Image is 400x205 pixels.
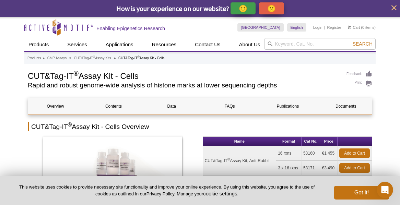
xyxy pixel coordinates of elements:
[313,25,322,30] a: Login
[28,173,43,189] a: ❮
[28,98,83,114] a: Overview
[138,55,140,59] sup: ®
[235,38,264,51] a: About Us
[302,176,320,190] td: 53165
[116,4,229,13] span: How is your experience on our website?
[276,176,302,190] td: 16 rxns
[203,137,277,146] th: Name
[320,146,338,161] td: €1,455
[118,56,165,60] li: CUT&Tag-IT Assay Kit - Cells
[348,25,360,30] a: Cart
[302,137,320,146] th: Cat No.
[353,41,373,47] span: Search
[339,148,370,158] a: Add to Cart
[287,23,306,32] a: English
[227,157,230,161] sup: ®
[320,176,338,190] td: €1,455
[146,191,174,196] a: Privacy Policy
[276,137,302,146] th: Format
[202,98,257,114] a: FAQs
[348,23,376,32] li: (0 items)
[377,182,393,198] iframe: Intercom live chat
[267,4,276,13] p: 🙁
[276,146,302,161] td: 16 rxns
[183,173,198,189] a: ❯
[73,70,79,77] sup: ®
[102,38,138,51] a: Applications
[28,122,372,131] h2: CUT&Tag-IT Assay Kit - Cells Overview
[144,98,199,114] a: Data
[324,23,325,32] li: |
[346,80,372,87] a: Print
[203,191,237,196] button: cookie settings
[203,176,277,205] td: CUT&Tag-IT Assay Kit, Anti-Mouse
[260,98,315,114] a: Publications
[114,56,116,60] li: »
[93,55,95,59] sup: ®
[96,25,165,32] h2: Enabling Epigenetics Research
[346,70,372,78] a: Feedback
[302,146,320,161] td: 53160
[237,23,284,32] a: [GEOGRAPHIC_DATA]
[69,56,71,60] li: »
[339,163,370,173] a: Add to Cart
[28,82,340,88] h2: Rapid and robust genome-wide analysis of histone marks at lower sequencing depths
[28,70,340,81] h1: CUT&Tag-IT Assay Kit - Cells
[27,55,41,61] a: Products
[63,38,91,51] a: Services
[348,25,351,29] img: Your Cart
[43,56,45,60] li: »
[390,3,398,12] button: close
[320,161,338,176] td: €3,490
[239,4,247,13] p: 🙂
[148,38,181,51] a: Resources
[276,161,302,176] td: 3 x 16 rxns
[320,137,338,146] th: Price
[351,41,375,47] button: Search
[302,161,320,176] td: 53171
[203,146,277,176] td: CUT&Tag-IT Assay Kit, Anti-Rabbit
[191,38,224,51] a: Contact Us
[68,122,72,128] sup: ®
[319,98,373,114] a: Documents
[47,55,67,61] a: ChIP Assays
[327,25,341,30] a: Register
[11,184,323,197] p: This website uses cookies to provide necessary site functionality and improve your online experie...
[334,186,389,200] button: Got it!
[24,38,53,51] a: Products
[264,38,376,50] input: Keyword, Cat. No.
[86,98,141,114] a: Contents
[74,55,111,61] a: CUT&Tag-IT®Assay Kits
